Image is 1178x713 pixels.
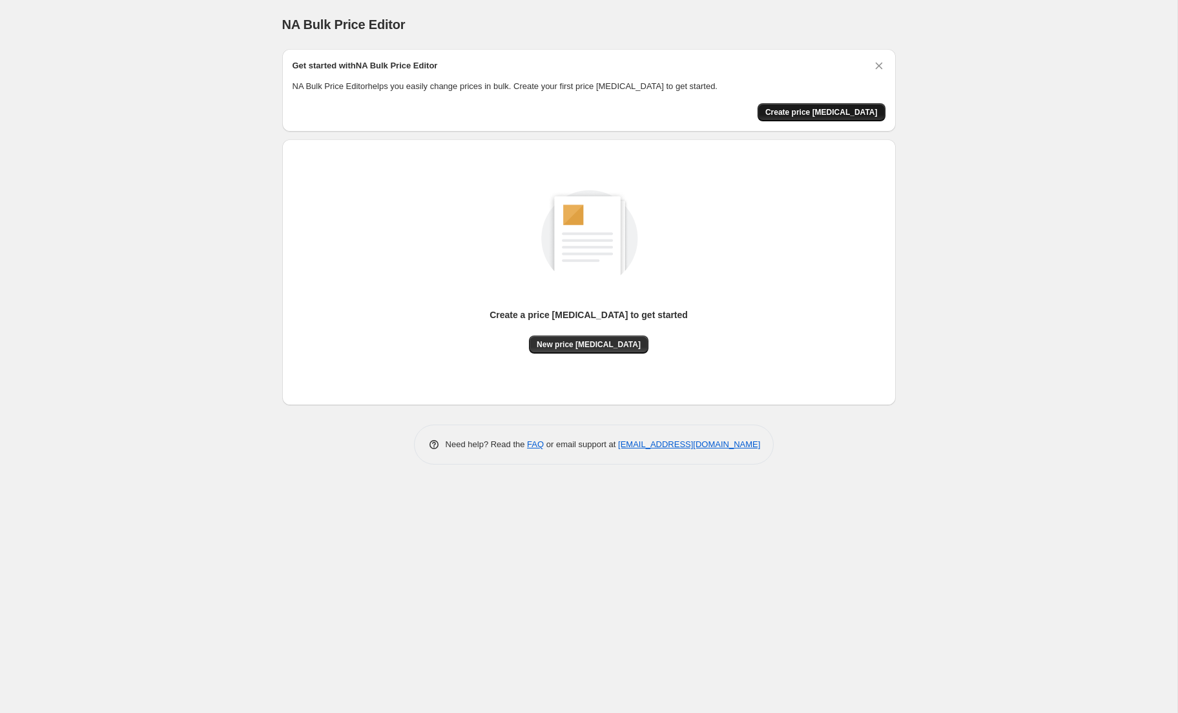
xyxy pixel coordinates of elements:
a: [EMAIL_ADDRESS][DOMAIN_NAME] [618,439,760,449]
span: or email support at [544,439,618,449]
span: New price [MEDICAL_DATA] [537,339,641,350]
a: FAQ [527,439,544,449]
p: NA Bulk Price Editor helps you easily change prices in bulk. Create your first price [MEDICAL_DAT... [293,80,885,93]
button: Dismiss card [873,59,885,72]
button: Create price change job [758,103,885,121]
h2: Get started with NA Bulk Price Editor [293,59,438,72]
button: New price [MEDICAL_DATA] [529,336,648,354]
span: Need help? Read the [446,439,528,449]
span: Create price [MEDICAL_DATA] [765,107,878,117]
span: NA Bulk Price Editor [282,17,406,32]
p: Create a price [MEDICAL_DATA] to get started [490,308,688,321]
